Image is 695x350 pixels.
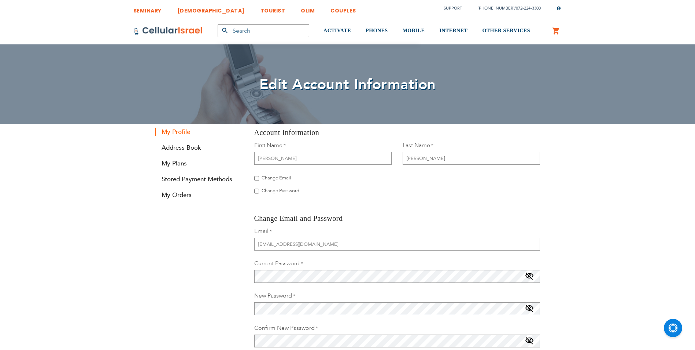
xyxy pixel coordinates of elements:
[155,128,243,136] strong: My Profile
[254,324,315,332] span: Confirm New Password
[366,17,388,45] a: PHONES
[403,141,430,149] span: Last Name
[444,6,462,11] a: Support
[254,227,269,235] span: Email
[478,6,514,11] a: [PHONE_NUMBER]
[262,187,299,194] span: Change Password
[254,128,540,138] h3: Account Information
[155,175,243,183] a: Stored Payment Methods
[254,152,392,165] input: First Name
[218,24,309,37] input: Search
[324,28,351,33] span: ACTIVATE
[482,28,530,33] span: OTHER SERVICES
[262,175,291,181] span: Change Email
[254,175,259,182] input: Change Email
[133,2,162,15] a: SEMINARY
[254,187,259,195] input: Change Password
[470,3,541,14] li: /
[133,26,203,35] img: Cellular Israel Logo
[516,6,541,11] a: 072-224-3300
[155,143,243,152] a: Address Book
[254,141,282,149] span: First Name
[403,28,425,33] span: MOBILE
[177,2,245,15] a: [DEMOGRAPHIC_DATA]
[260,2,285,15] a: TOURIST
[259,74,436,95] span: Edit Account Information
[254,238,540,251] input: Email
[254,214,540,223] h3: Change Email and Password
[324,17,351,45] a: ACTIVATE
[254,259,300,267] span: Current Password
[482,17,530,45] a: OTHER SERVICES
[439,28,467,33] span: INTERNET
[155,191,243,199] a: My Orders
[403,17,425,45] a: MOBILE
[366,28,388,33] span: PHONES
[254,292,292,300] span: New Password
[330,2,356,15] a: COUPLES
[155,159,243,168] a: My Plans
[301,2,315,15] a: OLIM
[403,152,540,165] input: Last Name
[439,17,467,45] a: INTERNET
